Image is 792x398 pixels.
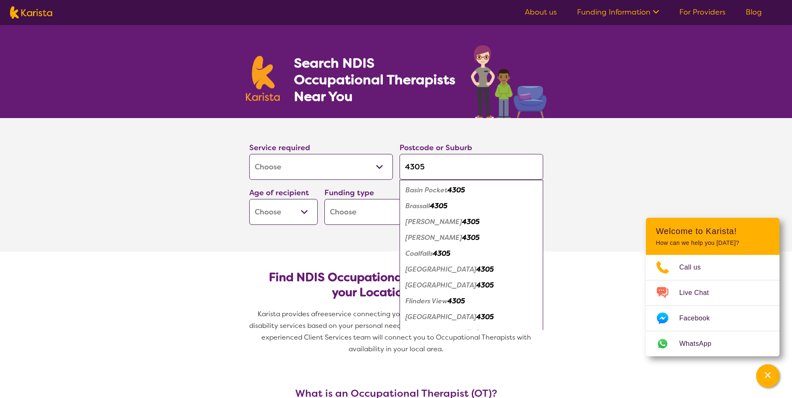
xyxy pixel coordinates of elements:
[405,186,448,194] em: Basin Pocket
[404,309,539,325] div: Ipswich 4305
[577,7,659,17] a: Funding Information
[400,143,472,153] label: Postcode or Suburb
[404,293,539,309] div: Flinders View 4305
[404,198,539,214] div: Brassall 4305
[646,331,779,356] a: Web link opens in a new tab.
[294,55,456,105] h1: Search NDIS Occupational Therapists Near You
[430,202,448,210] em: 4305
[258,310,315,318] span: Karista provides a
[476,265,494,274] em: 4305
[404,230,539,246] div: Churchill 4305
[404,277,539,293] div: Eastern Heights 4305
[249,310,545,353] span: service connecting you with Occupational Therapists and other disability services based on your p...
[405,312,476,321] em: [GEOGRAPHIC_DATA]
[10,6,52,19] img: Karista logo
[256,270,536,300] h2: Find NDIS Occupational Therapists based on your Location & Needs
[405,265,476,274] em: [GEOGRAPHIC_DATA]
[462,328,480,337] em: 4305
[525,7,557,17] a: About us
[471,45,547,118] img: occupational-therapy
[448,186,465,194] em: 4305
[679,338,721,350] span: WhatsApp
[679,312,720,325] span: Facebook
[404,246,539,262] div: Coalfalls 4305
[404,182,539,198] div: Basin Pocket 4305
[246,56,280,101] img: Karista logo
[405,328,462,337] em: [PERSON_NAME]
[656,239,769,247] p: How can we help you [DATE]?
[756,364,779,388] button: Channel Menu
[249,188,309,198] label: Age of recipient
[476,281,494,290] em: 4305
[324,188,374,198] label: Funding type
[646,255,779,356] ul: Choose channel
[405,297,448,305] em: Flinders View
[448,297,465,305] em: 4305
[656,226,769,236] h2: Welcome to Karista!
[405,217,462,226] em: [PERSON_NAME]
[679,287,719,299] span: Live Chat
[433,249,450,258] em: 4305
[405,233,462,242] em: [PERSON_NAME]
[462,233,480,242] em: 4305
[679,7,726,17] a: For Providers
[404,325,539,341] div: Leichhardt 4305
[476,312,494,321] em: 4305
[405,202,430,210] em: Brassall
[315,310,329,318] span: free
[462,217,480,226] em: 4305
[249,143,310,153] label: Service required
[679,261,711,274] span: Call us
[646,218,779,356] div: Channel Menu
[400,154,543,180] input: Type
[405,281,476,290] em: [GEOGRAPHIC_DATA]
[746,7,762,17] a: Blog
[405,249,433,258] em: Coalfalls
[404,262,539,277] div: East Ipswich 4305
[404,214,539,230] div: Bremer 4305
